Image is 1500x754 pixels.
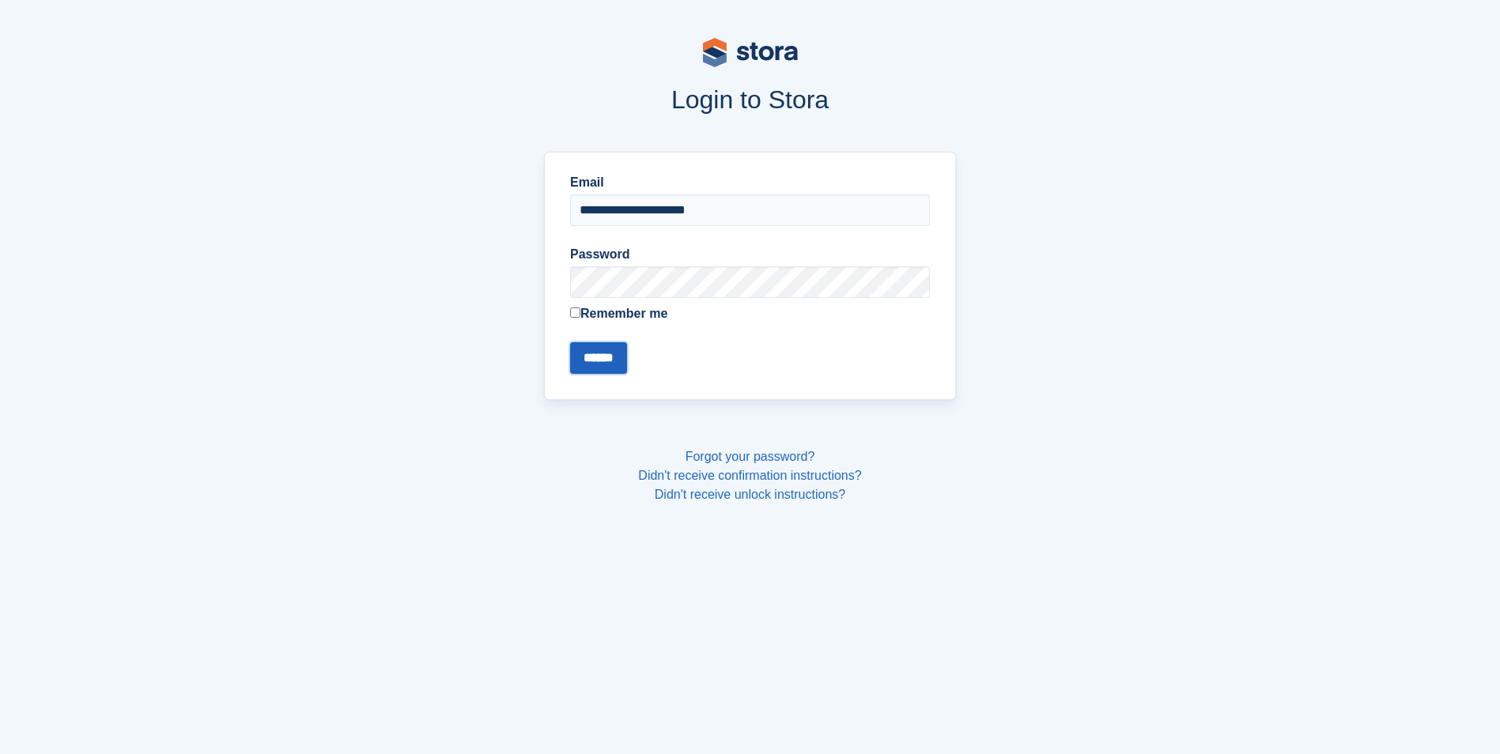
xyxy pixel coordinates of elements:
[570,307,580,318] input: Remember me
[686,450,815,463] a: Forgot your password?
[570,304,930,323] label: Remember me
[655,488,845,501] a: Didn't receive unlock instructions?
[570,173,930,192] label: Email
[570,245,930,264] label: Password
[243,85,1258,114] h1: Login to Stora
[638,469,861,482] a: Didn't receive confirmation instructions?
[703,38,798,67] img: stora-logo-53a41332b3708ae10de48c4981b4e9114cc0af31d8433b30ea865607fb682f29.svg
